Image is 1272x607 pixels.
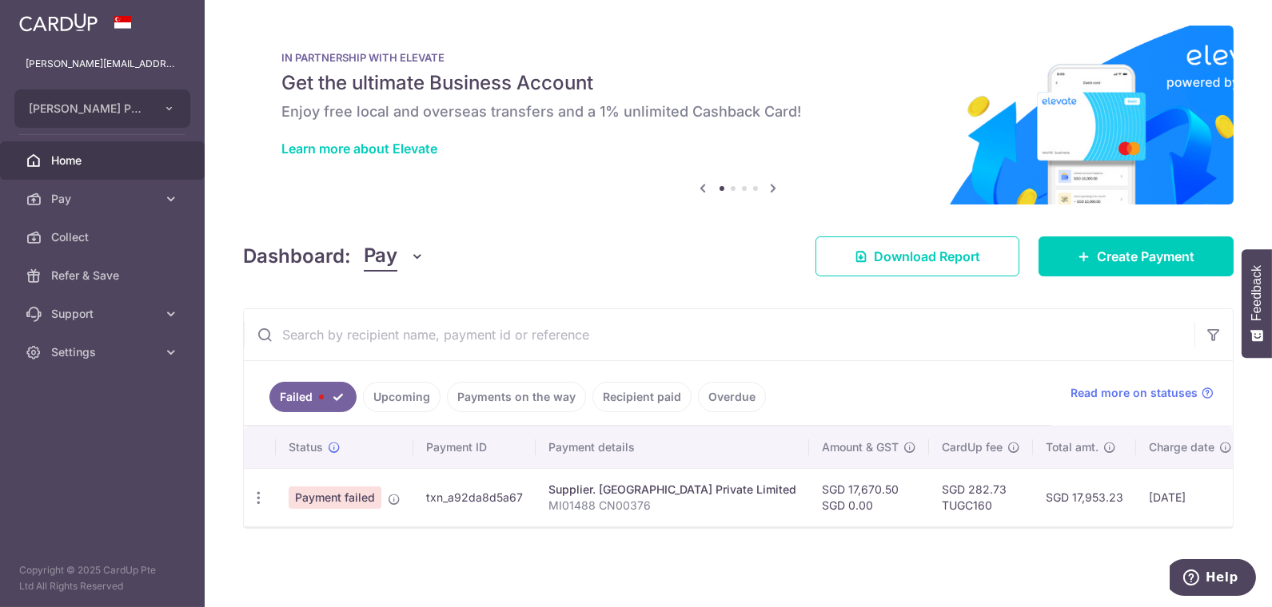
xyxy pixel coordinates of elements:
[929,468,1033,526] td: SGD 282.73 TUGC160
[51,268,157,284] span: Refer & Save
[1242,249,1272,358] button: Feedback - Show survey
[364,241,397,272] span: Pay
[413,426,536,468] th: Payment ID
[244,309,1194,360] input: Search by recipient name, payment id or reference
[289,439,323,455] span: Status
[1149,439,1214,455] span: Charge date
[809,468,929,526] td: SGD 17,670.50 SGD 0.00
[364,241,425,272] button: Pay
[281,70,1195,96] h5: Get the ultimate Business Account
[51,306,157,322] span: Support
[29,101,147,117] span: [PERSON_NAME] PTE. LTD.
[51,229,157,245] span: Collect
[815,236,1019,276] a: Download Report
[548,498,796,514] p: MI01488 CN00376
[243,26,1234,204] img: Renovation banner
[822,439,899,455] span: Amount & GST
[281,141,437,157] a: Learn more about Elevate
[363,382,441,412] a: Upcoming
[536,426,809,468] th: Payment details
[1039,236,1234,276] a: Create Payment
[19,13,98,32] img: CardUp
[1071,385,1198,401] span: Read more on statuses
[548,482,796,498] div: Supplier. [GEOGRAPHIC_DATA] Private Limited
[942,439,1003,455] span: CardUp fee
[281,51,1195,64] p: IN PARTNERSHIP WITH ELEVATE
[1170,559,1256,599] iframe: Opens a widget where you can find more information
[874,247,980,266] span: Download Report
[447,382,586,412] a: Payments on the way
[26,56,179,72] p: [PERSON_NAME][EMAIL_ADDRESS][DOMAIN_NAME]
[1136,468,1245,526] td: [DATE]
[413,468,536,526] td: txn_a92da8d5a67
[1071,385,1214,401] a: Read more on statuses
[1033,468,1136,526] td: SGD 17,953.23
[592,382,692,412] a: Recipient paid
[14,89,190,128] button: [PERSON_NAME] PTE. LTD.
[698,382,766,412] a: Overdue
[243,242,351,271] h4: Dashboard:
[1046,439,1099,455] span: Total amt.
[1250,265,1264,321] span: Feedback
[289,486,381,509] span: Payment failed
[51,153,157,169] span: Home
[281,102,1195,121] h6: Enjoy free local and overseas transfers and a 1% unlimited Cashback Card!
[269,382,357,412] a: Failed
[51,344,157,360] span: Settings
[1097,247,1194,266] span: Create Payment
[51,191,157,207] span: Pay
